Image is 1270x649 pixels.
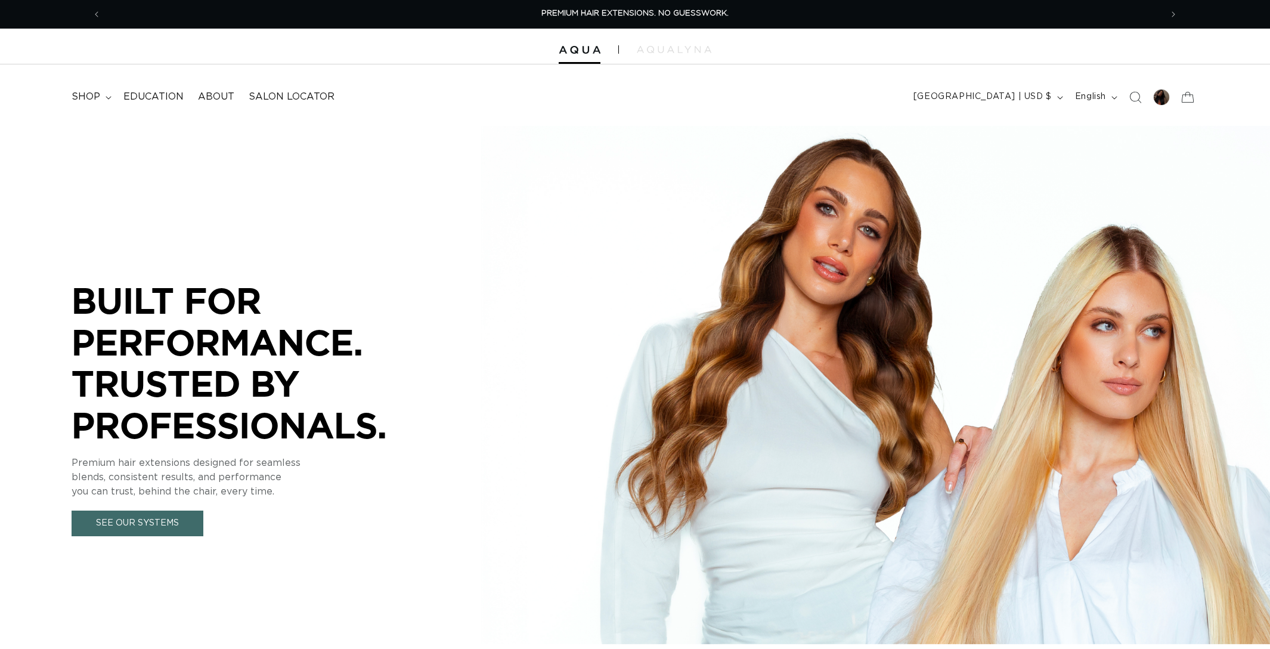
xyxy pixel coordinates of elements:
button: Next announcement [1160,3,1187,26]
span: English [1075,91,1106,103]
p: Premium hair extensions designed for seamless blends, consistent results, and performance you can... [72,456,429,499]
a: See Our Systems [72,511,203,536]
p: BUILT FOR PERFORMANCE. TRUSTED BY PROFESSIONALS. [72,280,429,446]
button: [GEOGRAPHIC_DATA] | USD $ [906,86,1068,109]
button: Previous announcement [83,3,110,26]
span: Salon Locator [249,91,334,103]
span: About [198,91,234,103]
a: Salon Locator [241,84,342,110]
img: Aqua Hair Extensions [559,46,600,54]
span: [GEOGRAPHIC_DATA] | USD $ [913,91,1052,103]
summary: shop [64,84,116,110]
span: shop [72,91,100,103]
a: Education [116,84,191,110]
button: English [1068,86,1122,109]
a: About [191,84,241,110]
span: PREMIUM HAIR EXTENSIONS. NO GUESSWORK. [541,10,729,17]
summary: Search [1122,84,1148,110]
img: aqualyna.com [637,46,711,53]
span: Education [123,91,184,103]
